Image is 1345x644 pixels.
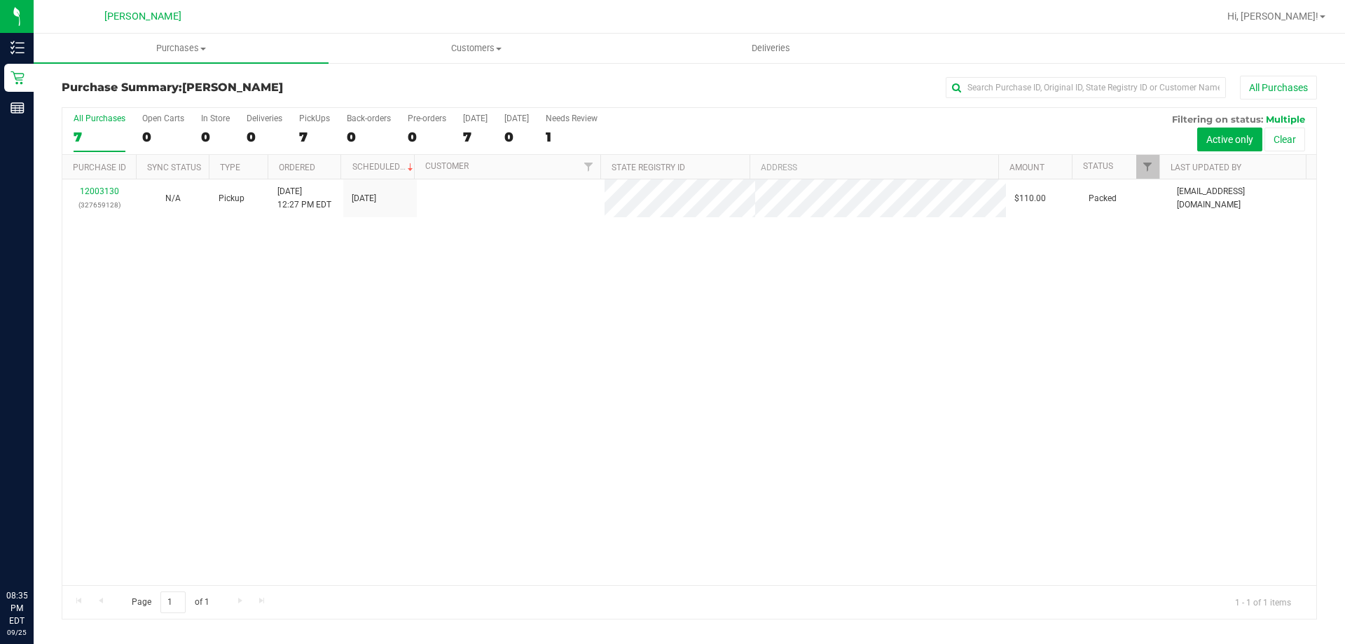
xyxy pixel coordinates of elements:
span: [PERSON_NAME] [182,81,283,94]
div: 0 [201,129,230,145]
button: N/A [165,192,181,205]
th: Address [750,155,998,179]
a: Type [220,163,240,172]
p: 08:35 PM EDT [6,589,27,627]
div: In Store [201,114,230,123]
div: 7 [299,129,330,145]
span: Not Applicable [165,193,181,203]
button: Active only [1197,128,1262,151]
a: Scheduled [352,162,416,172]
span: Packed [1089,192,1117,205]
div: Open Carts [142,114,184,123]
span: [PERSON_NAME] [104,11,181,22]
span: $110.00 [1014,192,1046,205]
div: 0 [347,129,391,145]
div: [DATE] [504,114,529,123]
div: 0 [504,129,529,145]
button: Clear [1264,128,1305,151]
div: Pre-orders [408,114,446,123]
span: Filtering on status: [1172,114,1263,125]
div: Deliveries [247,114,282,123]
div: 1 [546,129,598,145]
span: [DATE] [352,192,376,205]
span: Deliveries [733,42,809,55]
div: 0 [408,129,446,145]
div: Needs Review [546,114,598,123]
inline-svg: Retail [11,71,25,85]
div: [DATE] [463,114,488,123]
input: 1 [160,591,186,613]
span: Page of 1 [120,591,221,613]
a: Filter [577,155,600,179]
span: Pickup [219,192,244,205]
div: 7 [74,129,125,145]
a: Purchases [34,34,329,63]
a: Filter [1136,155,1159,179]
a: Customer [425,161,469,171]
a: Status [1083,161,1113,171]
span: [DATE] 12:27 PM EDT [277,185,331,212]
div: 0 [247,129,282,145]
span: Multiple [1266,114,1305,125]
a: Deliveries [623,34,918,63]
div: 0 [142,129,184,145]
a: Amount [1009,163,1044,172]
a: 12003130 [80,186,119,196]
inline-svg: Inventory [11,41,25,55]
h3: Purchase Summary: [62,81,480,94]
div: PickUps [299,114,330,123]
a: Sync Status [147,163,201,172]
a: Purchase ID [73,163,126,172]
a: Ordered [279,163,315,172]
button: All Purchases [1240,76,1317,100]
div: Back-orders [347,114,391,123]
a: Last Updated By [1171,163,1241,172]
p: (327659128) [71,198,127,212]
span: Hi, [PERSON_NAME]! [1227,11,1318,22]
span: [EMAIL_ADDRESS][DOMAIN_NAME] [1177,185,1308,212]
div: All Purchases [74,114,125,123]
span: 1 - 1 of 1 items [1224,591,1302,612]
div: 7 [463,129,488,145]
input: Search Purchase ID, Original ID, State Registry ID or Customer Name... [946,77,1226,98]
a: Customers [329,34,623,63]
iframe: Resource center [14,532,56,574]
inline-svg: Reports [11,101,25,115]
p: 09/25 [6,627,27,638]
a: State Registry ID [612,163,685,172]
span: Customers [329,42,623,55]
span: Purchases [34,42,329,55]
